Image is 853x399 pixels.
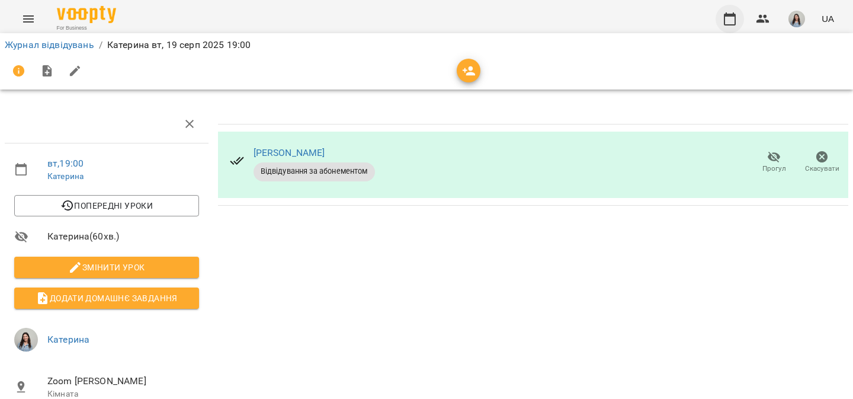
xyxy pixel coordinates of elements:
img: 00729b20cbacae7f74f09ddf478bc520.jpg [788,11,805,27]
span: Змінити урок [24,260,190,274]
img: 00729b20cbacae7f74f09ddf478bc520.jpg [14,328,38,352]
span: For Business [57,24,116,32]
span: Попередні уроки [24,199,190,213]
a: вт , 19:00 [47,158,84,169]
span: Zoom [PERSON_NAME] [47,374,199,388]
a: Журнал відвідувань [5,39,94,50]
button: Додати домашнє завдання [14,288,199,309]
a: Катерина [47,171,84,181]
button: Попередні уроки [14,195,199,216]
li: / [99,38,102,52]
span: Відвідування за абонементом [254,166,375,177]
span: Додати домашнє завдання [24,291,190,305]
a: [PERSON_NAME] [254,147,325,158]
a: Катерина [47,334,89,345]
button: Змінити урок [14,257,199,278]
p: Катерина вт, 19 серп 2025 19:00 [107,38,251,52]
nav: breadcrumb [5,38,848,52]
span: UA [822,12,834,25]
button: Menu [14,5,43,33]
span: Скасувати [805,164,839,174]
button: Прогул [750,146,798,179]
img: Voopty Logo [57,6,116,23]
button: UA [817,8,839,30]
span: Катерина ( 60 хв. ) [47,229,199,244]
button: Скасувати [798,146,846,179]
span: Прогул [762,164,786,174]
